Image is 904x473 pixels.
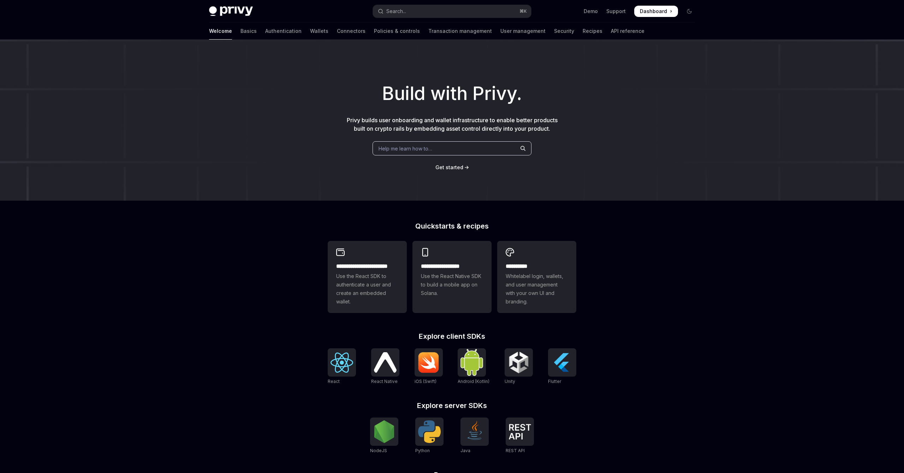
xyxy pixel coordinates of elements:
[337,23,365,40] a: Connectors
[417,352,440,373] img: iOS (Swift)
[548,379,561,384] span: Flutter
[583,23,602,40] a: Recipes
[497,241,576,313] a: **** *****Whitelabel login, wallets, and user management with your own UI and branding.
[373,420,395,443] img: NodeJS
[428,23,492,40] a: Transaction management
[640,8,667,15] span: Dashboard
[519,8,527,14] span: ⌘ K
[507,351,530,374] img: Unity
[506,448,525,453] span: REST API
[460,349,483,376] img: Android (Kotlin)
[11,80,893,107] h1: Build with Privy.
[415,348,443,385] a: iOS (Swift)iOS (Swift)
[415,418,444,454] a: PythonPython
[374,23,420,40] a: Policies & controls
[415,379,436,384] span: iOS (Swift)
[370,418,398,454] a: NodeJSNodeJS
[328,223,576,230] h2: Quickstarts & recipes
[421,272,483,297] span: Use the React Native SDK to build a mobile app on Solana.
[415,448,430,453] span: Python
[328,348,356,385] a: ReactReact
[373,5,531,18] button: Open search
[634,6,678,17] a: Dashboard
[209,23,232,40] a: Welcome
[379,145,432,152] span: Help me learn how to…
[584,8,598,15] a: Demo
[347,117,558,132] span: Privy builds user onboarding and wallet infrastructure to enable better products built on crypto ...
[370,448,387,453] span: NodeJS
[331,353,353,373] img: React
[505,379,515,384] span: Unity
[265,23,302,40] a: Authentication
[460,418,489,454] a: JavaJava
[328,379,340,384] span: React
[458,348,489,385] a: Android (Kotlin)Android (Kotlin)
[458,379,489,384] span: Android (Kotlin)
[374,352,397,372] img: React Native
[684,6,695,17] button: Toggle dark mode
[412,241,492,313] a: **** **** **** ***Use the React Native SDK to build a mobile app on Solana.
[435,164,463,170] span: Get started
[435,164,463,171] a: Get started
[509,424,531,439] img: REST API
[548,348,576,385] a: FlutterFlutter
[240,23,257,40] a: Basics
[551,351,573,374] img: Flutter
[386,7,406,16] div: Search...
[463,420,486,443] img: Java
[611,23,644,40] a: API reference
[336,272,398,306] span: Use the React SDK to authenticate a user and create an embedded wallet.
[606,8,626,15] a: Support
[506,272,568,306] span: Whitelabel login, wallets, and user management with your own UI and branding.
[554,23,574,40] a: Security
[418,420,441,443] img: Python
[328,333,576,340] h2: Explore client SDKs
[500,23,546,40] a: User management
[460,448,470,453] span: Java
[371,348,399,385] a: React NativeReact Native
[371,379,398,384] span: React Native
[505,348,533,385] a: UnityUnity
[328,402,576,409] h2: Explore server SDKs
[310,23,328,40] a: Wallets
[506,418,534,454] a: REST APIREST API
[209,6,253,16] img: dark logo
